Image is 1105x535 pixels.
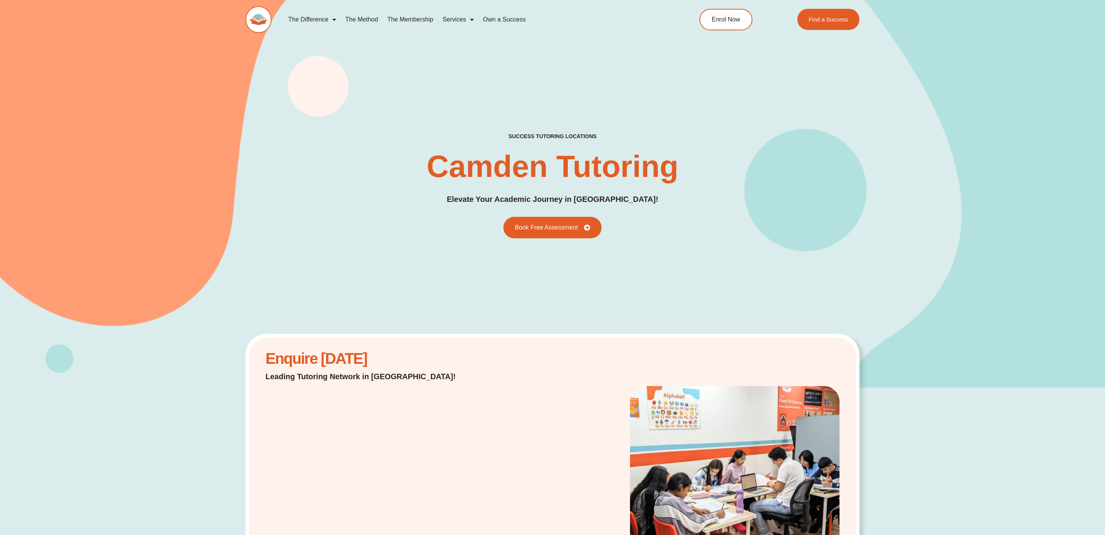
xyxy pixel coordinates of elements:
[284,11,664,28] nav: Menu
[797,9,859,30] a: Find a Success
[808,17,848,22] span: Find a Success
[508,133,597,140] h2: success tutoring locations
[383,11,438,28] a: The Membership
[438,11,478,28] a: Services
[266,354,475,363] h2: Enquire [DATE]
[447,193,658,205] p: Elevate Your Academic Journey in [GEOGRAPHIC_DATA]!
[266,371,475,382] p: Leading Tutoring Network in [GEOGRAPHIC_DATA]!
[699,9,752,30] a: Enrol Now
[712,17,740,23] span: Enrol Now
[503,217,602,238] a: Book Free Assessment
[341,11,383,28] a: The Method
[515,225,578,231] span: Book Free Assessment
[427,151,678,182] h1: Camden Tutoring
[284,11,341,28] a: The Difference
[478,11,530,28] a: Own a Success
